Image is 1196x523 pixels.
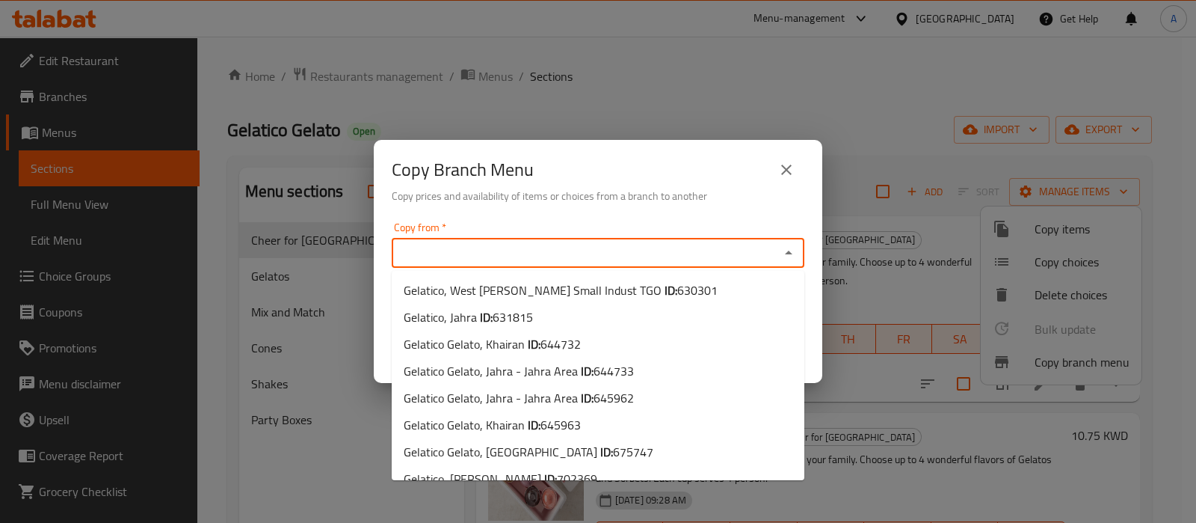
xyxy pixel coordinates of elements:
[581,360,594,382] b: ID:
[594,360,634,382] span: 644733
[392,188,804,204] h6: Copy prices and availability of items or choices from a branch to another
[613,441,653,463] span: 675747
[404,443,653,461] span: Gelatico Gelato, [GEOGRAPHIC_DATA]
[404,362,634,380] span: Gelatico Gelato, Jahra - Jahra Area
[404,389,634,407] span: Gelatico Gelato, Jahra - Jahra Area
[404,281,718,299] span: Gelatico, West [PERSON_NAME] Small Indust TGO
[480,306,493,328] b: ID:
[600,441,613,463] b: ID:
[404,335,581,353] span: Gelatico Gelato, Khairan
[544,468,557,490] b: ID:
[677,279,718,302] span: 630301
[528,414,540,436] b: ID:
[778,242,799,263] button: Close
[768,152,804,188] button: close
[581,387,594,409] b: ID:
[493,306,533,328] span: 631815
[540,333,581,355] span: 644732
[665,279,677,302] b: ID:
[392,158,534,182] h2: Copy Branch Menu
[594,387,634,409] span: 645962
[404,416,581,434] span: Gelatico Gelato, Khairan
[557,468,597,490] span: 702369
[404,470,597,488] span: Gelatico, [PERSON_NAME]
[528,333,540,355] b: ID:
[540,414,581,436] span: 645963
[404,308,533,326] span: Gelatico, Jahra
